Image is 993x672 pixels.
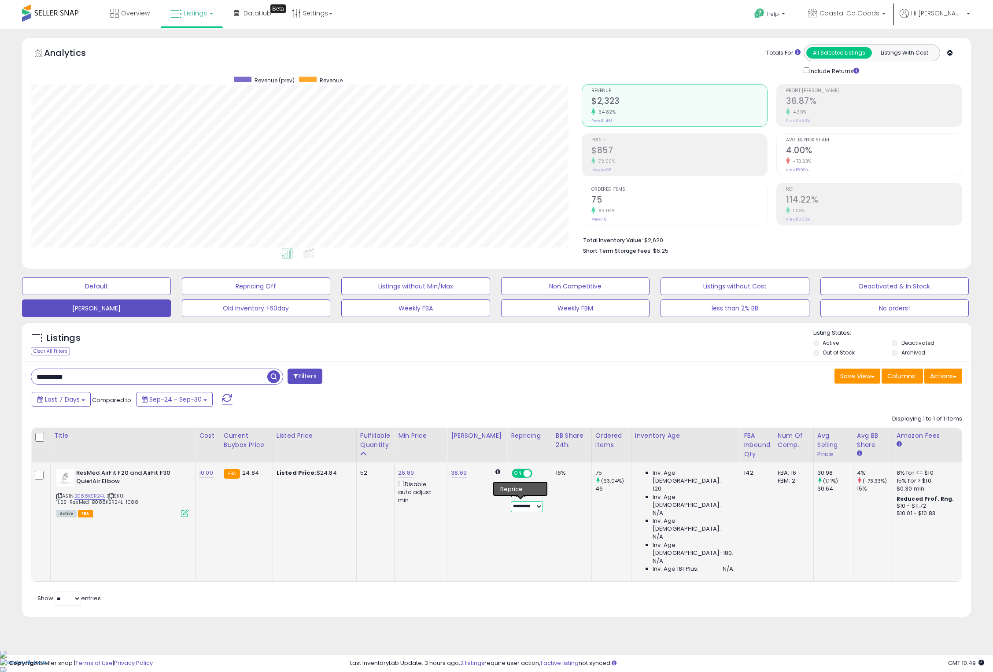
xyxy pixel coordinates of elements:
[451,469,467,477] a: 38.69
[398,431,443,440] div: Min Price
[911,9,964,18] span: Hi [PERSON_NAME]
[778,431,810,450] div: Num of Comp.
[76,469,183,487] b: ResMed AirFit F20 and AirFit F30 QuietAir Elbow
[136,392,213,407] button: Sep-24 - Sep-30
[823,477,838,484] small: (1.11%)
[501,299,650,317] button: Weekly FBM
[595,469,631,477] div: 75
[806,47,872,59] button: All Selected Listings
[149,395,202,404] span: Sep-24 - Sep-30
[360,469,388,477] div: 52
[897,495,954,502] b: Reduced Prof. Rng.
[595,158,615,165] small: 72.00%
[901,339,934,347] label: Deactivated
[857,431,889,450] div: Avg BB Share
[288,369,322,384] button: Filters
[184,9,207,18] span: Listings
[857,469,893,477] div: 4%
[897,431,973,440] div: Amazon Fees
[778,477,807,485] div: FBM: 2
[556,431,588,450] div: BB Share 24h.
[834,369,880,384] button: Save View
[591,89,767,93] span: Revenue
[786,167,808,173] small: Prev: 15.00%
[22,277,171,295] button: Default
[511,492,545,512] div: Preset:
[531,470,545,477] span: OFF
[653,517,733,533] span: Inv. Age [DEMOGRAPHIC_DATA]:
[820,277,969,295] button: Deactivated & In Stock
[398,469,414,477] a: 26.89
[182,299,331,317] button: Old Inventory >60day
[790,158,812,165] small: -73.33%
[32,392,91,407] button: Last 7 Days
[511,483,545,491] div: Amazon AI *
[766,49,801,57] div: Totals For
[277,469,317,477] b: Listed Price:
[897,510,970,517] div: $10.01 - $10.83
[224,469,240,479] small: FBA
[591,187,767,192] span: Ordered Items
[871,47,937,59] button: Listings With Cost
[747,1,794,29] a: Help
[601,477,624,484] small: (63.04%)
[78,510,93,517] span: FBA
[341,277,490,295] button: Listings without Min/Max
[744,469,767,477] div: 142
[786,187,962,192] span: ROI
[786,217,810,222] small: Prev: 113.06%
[897,469,970,477] div: 8% for <= $10
[635,431,736,440] div: Inventory Age
[595,109,616,115] small: 64.82%
[583,234,956,245] li: $2,620
[595,485,631,493] div: 46
[653,541,733,557] span: Inv. Age [DEMOGRAPHIC_DATA]-180:
[591,138,767,143] span: Profit
[786,145,962,157] h2: 4.00%
[820,299,969,317] button: No orders!
[897,440,902,448] small: Amazon Fees.
[786,118,810,123] small: Prev: 35.33%
[653,485,661,493] span: 120
[121,9,150,18] span: Overview
[31,347,70,355] div: Clear All Filters
[513,470,524,477] span: ON
[255,77,295,84] span: Revenue (prev)
[199,431,216,440] div: Cost
[44,47,103,61] h5: Analytics
[823,349,855,356] label: Out of Stock
[270,4,286,13] div: Tooltip anchor
[653,565,699,573] span: Inv. Age 181 Plus:
[897,485,970,493] div: $0.30 min
[857,485,893,493] div: 15%
[45,395,80,404] span: Last 7 Days
[653,509,663,517] span: N/A
[320,77,343,84] span: Revenue
[56,469,74,487] img: 31Mv+C7Cu0L._SL40_.jpg
[591,96,767,108] h2: $2,323
[92,396,133,404] span: Compared to:
[583,236,643,244] b: Total Inventory Value:
[244,9,271,18] span: DataHub
[817,485,853,493] div: 30.64
[47,332,81,344] h5: Listings
[591,118,612,123] small: Prev: $1,410
[74,492,105,500] a: B088KSR24L
[786,89,962,93] span: Profit [PERSON_NAME]
[863,477,887,484] small: (-73.33%)
[901,349,925,356] label: Archived
[341,299,490,317] button: Weekly FBA
[767,10,779,18] span: Help
[595,207,615,214] small: 63.04%
[242,469,259,477] span: 24.84
[451,431,503,440] div: [PERSON_NAME]
[54,431,192,440] div: Title
[817,469,853,477] div: 30.98
[661,277,809,295] button: Listings without Cost
[360,431,391,450] div: Fulfillable Quantity
[857,450,862,458] small: Avg BB Share.
[556,469,585,477] div: 16%
[924,369,962,384] button: Actions
[813,329,971,337] p: Listing States:
[277,469,350,477] div: $24.84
